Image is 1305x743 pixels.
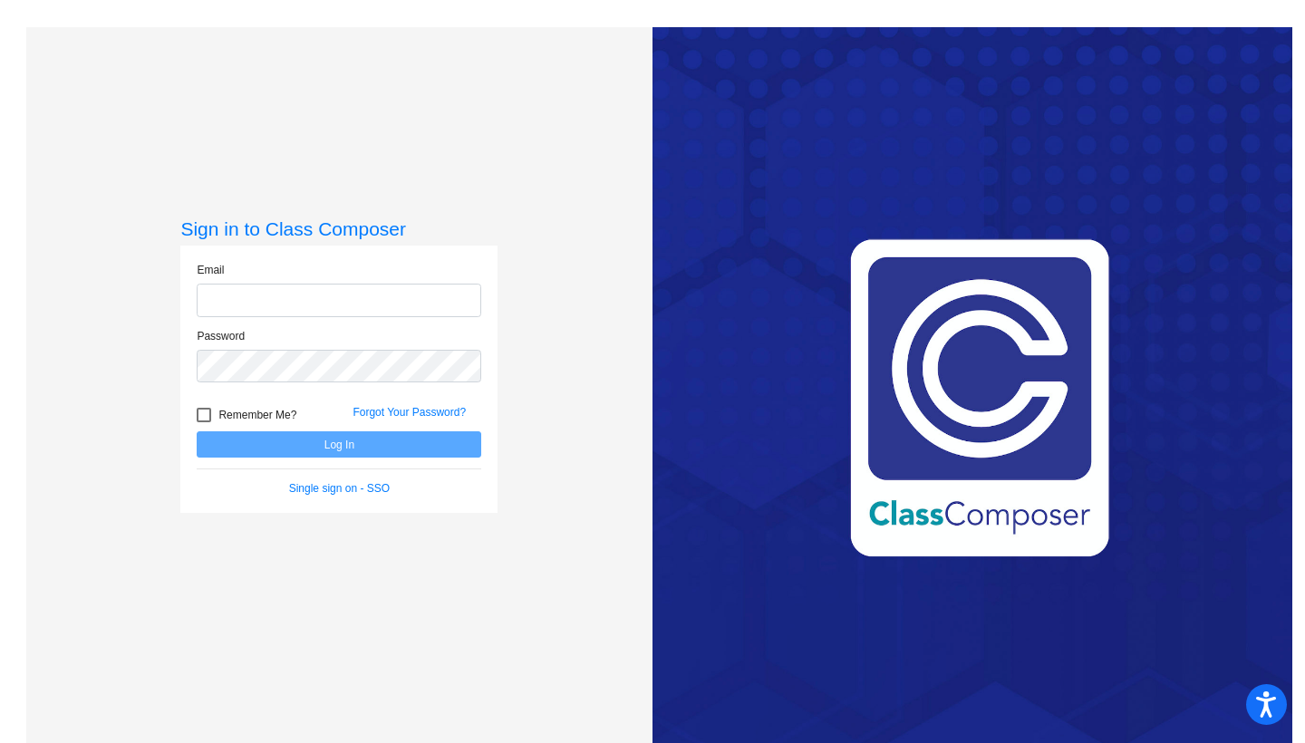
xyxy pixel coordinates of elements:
label: Email [197,262,224,278]
button: Log In [197,431,481,458]
h3: Sign in to Class Composer [180,217,498,240]
a: Forgot Your Password? [353,406,466,419]
label: Password [197,328,245,344]
a: Single sign on - SSO [289,482,390,495]
span: Remember Me? [218,404,296,426]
